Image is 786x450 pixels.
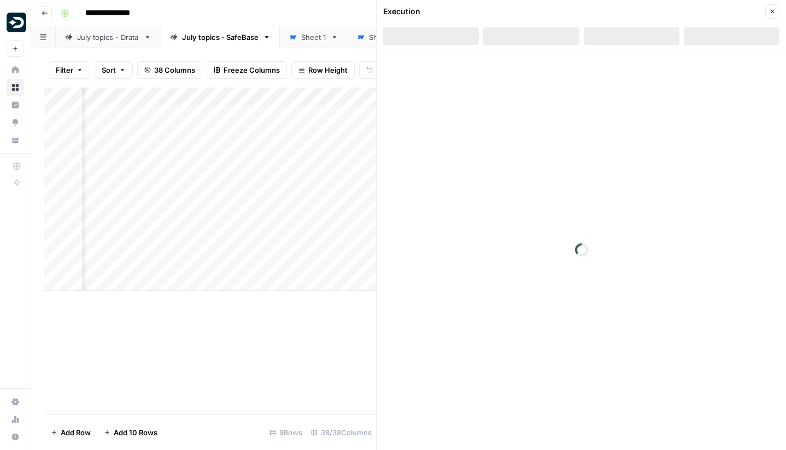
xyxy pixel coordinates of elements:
[7,411,24,428] a: Usage
[77,32,139,43] div: July topics - Drata
[348,26,417,48] a: Sheet 2
[49,61,90,79] button: Filter
[7,428,24,446] button: Help + Support
[291,61,355,79] button: Row Height
[307,424,376,441] div: 38/38 Columns
[56,65,73,75] span: Filter
[95,61,133,79] button: Sort
[7,13,26,32] img: Drata Logo
[308,65,348,75] span: Row Height
[7,114,24,131] a: Opportunities
[301,32,326,43] div: Sheet 1
[207,61,287,79] button: Freeze Columns
[7,79,24,96] a: Browse
[182,32,259,43] div: July topics - SafeBase
[44,424,97,441] button: Add Row
[154,65,195,75] span: 38 Columns
[97,424,164,441] button: Add 10 Rows
[114,427,157,438] span: Add 10 Rows
[265,424,307,441] div: 9 Rows
[383,6,420,17] div: Execution
[61,427,91,438] span: Add Row
[7,61,24,79] a: Home
[224,65,280,75] span: Freeze Columns
[7,9,24,36] button: Workspace: Drata
[7,131,24,149] a: Your Data
[137,61,202,79] button: 38 Columns
[56,26,161,48] a: July topics - Drata
[7,96,24,114] a: Insights
[369,32,395,43] div: Sheet 2
[161,26,280,48] a: July topics - SafeBase
[7,393,24,411] a: Settings
[280,26,348,48] a: Sheet 1
[102,65,116,75] span: Sort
